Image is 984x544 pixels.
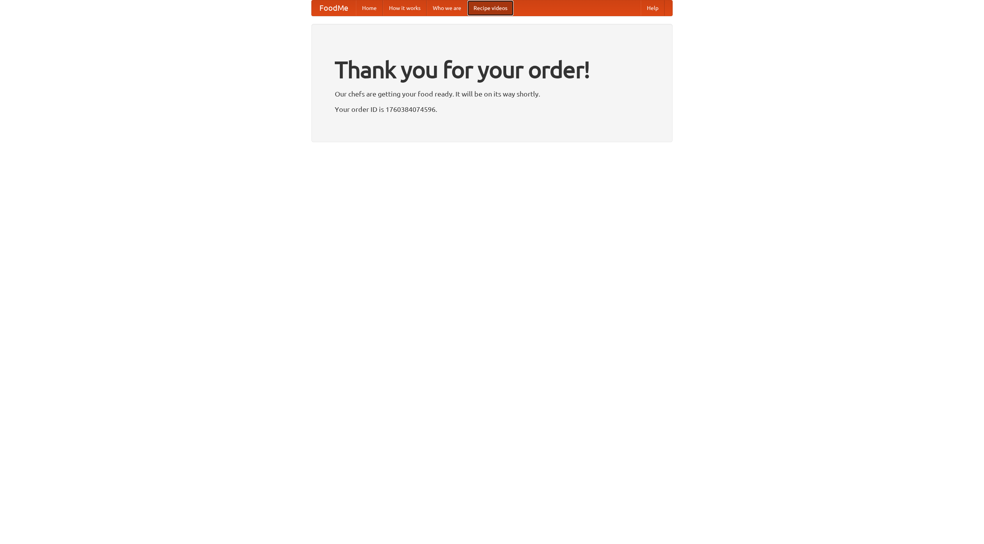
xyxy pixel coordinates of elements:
a: How it works [383,0,427,16]
p: Our chefs are getting your food ready. It will be on its way shortly. [335,88,649,100]
a: Recipe videos [467,0,514,16]
a: Home [356,0,383,16]
a: FoodMe [312,0,356,16]
h1: Thank you for your order! [335,51,649,88]
p: Your order ID is 1760384074596. [335,103,649,115]
a: Who we are [427,0,467,16]
a: Help [641,0,665,16]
